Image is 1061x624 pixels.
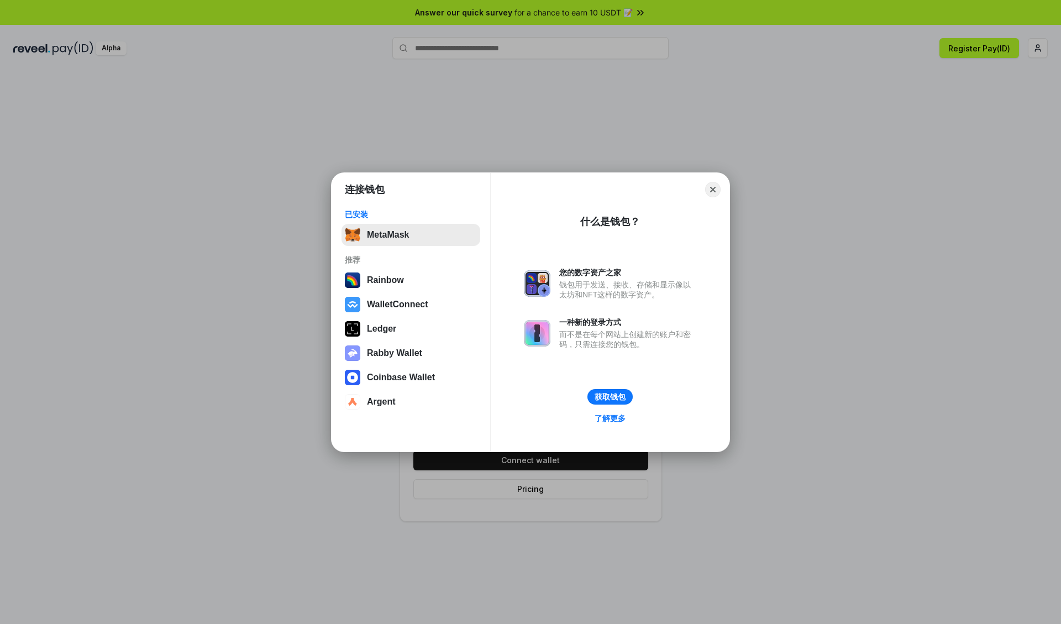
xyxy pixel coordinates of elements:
[559,317,696,327] div: 一种新的登录方式
[559,280,696,300] div: 钱包用于发送、接收、存储和显示像以太坊和NFT这样的数字资产。
[367,300,428,310] div: WalletConnect
[345,183,385,196] h1: 连接钱包
[342,366,480,389] button: Coinbase Wallet
[595,413,626,423] div: 了解更多
[559,329,696,349] div: 而不是在每个网站上创建新的账户和密码，只需连接您的钱包。
[524,270,550,297] img: svg+xml,%3Csvg%20xmlns%3D%22http%3A%2F%2Fwww.w3.org%2F2000%2Fsvg%22%20fill%3D%22none%22%20viewBox...
[345,209,477,219] div: 已安装
[345,321,360,337] img: svg+xml,%3Csvg%20xmlns%3D%22http%3A%2F%2Fwww.w3.org%2F2000%2Fsvg%22%20width%3D%2228%22%20height%3...
[345,255,477,265] div: 推荐
[588,411,632,426] a: 了解更多
[345,297,360,312] img: svg+xml,%3Csvg%20width%3D%2228%22%20height%3D%2228%22%20viewBox%3D%220%200%2028%2028%22%20fill%3D...
[587,389,633,405] button: 获取钱包
[559,268,696,277] div: 您的数字资产之家
[342,269,480,291] button: Rainbow
[367,348,422,358] div: Rabby Wallet
[367,324,396,334] div: Ledger
[595,392,626,402] div: 获取钱包
[580,215,640,228] div: 什么是钱包？
[367,275,404,285] div: Rainbow
[345,394,360,410] img: svg+xml,%3Csvg%20width%3D%2228%22%20height%3D%2228%22%20viewBox%3D%220%200%2028%2028%22%20fill%3D...
[342,391,480,413] button: Argent
[345,272,360,288] img: svg+xml,%3Csvg%20width%3D%22120%22%20height%3D%22120%22%20viewBox%3D%220%200%20120%20120%22%20fil...
[342,224,480,246] button: MetaMask
[342,318,480,340] button: Ledger
[345,345,360,361] img: svg+xml,%3Csvg%20xmlns%3D%22http%3A%2F%2Fwww.w3.org%2F2000%2Fsvg%22%20fill%3D%22none%22%20viewBox...
[367,373,435,382] div: Coinbase Wallet
[367,397,396,407] div: Argent
[524,320,550,347] img: svg+xml,%3Csvg%20xmlns%3D%22http%3A%2F%2Fwww.w3.org%2F2000%2Fsvg%22%20fill%3D%22none%22%20viewBox...
[345,370,360,385] img: svg+xml,%3Csvg%20width%3D%2228%22%20height%3D%2228%22%20viewBox%3D%220%200%2028%2028%22%20fill%3D...
[342,342,480,364] button: Rabby Wallet
[367,230,409,240] div: MetaMask
[705,182,721,197] button: Close
[342,293,480,316] button: WalletConnect
[345,227,360,243] img: svg+xml,%3Csvg%20fill%3D%22none%22%20height%3D%2233%22%20viewBox%3D%220%200%2035%2033%22%20width%...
